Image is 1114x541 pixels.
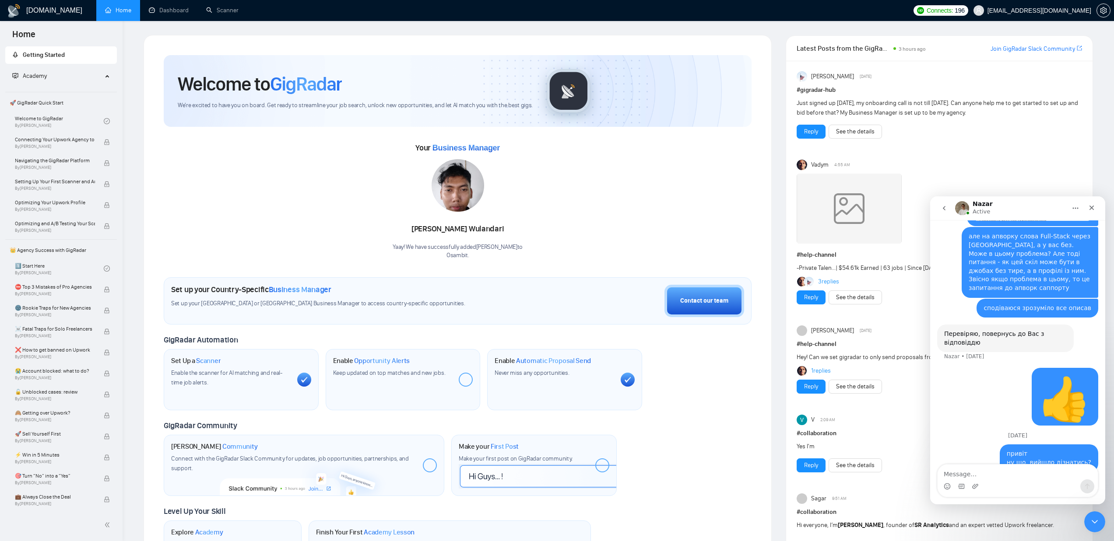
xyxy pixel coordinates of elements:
[164,421,237,430] span: GigRadar Community
[5,46,117,64] li: Getting Started
[171,300,515,308] span: Set up your [GEOGRAPHIC_DATA] or [GEOGRAPHIC_DATA] Business Manager to access country-specific op...
[799,264,836,272] a: Private Talen...
[495,356,591,365] h1: Enable
[811,494,826,503] span: Sagar
[15,501,95,506] span: By [PERSON_NAME]
[832,495,847,503] span: 9:51 AM
[15,112,104,131] a: Welcome to GigRadarBy[PERSON_NAME]
[797,443,815,450] span: Yes I'm
[171,356,221,365] h1: Set Up a
[15,219,95,228] span: Optimizing and A/B Testing Your Scanner for Better Results
[171,455,409,472] span: Connect with the GigRadar Slack Community for updates, job opportunities, partnerships, and support.
[459,442,519,451] h1: Make your
[1096,3,1110,17] button: setting
[797,99,1078,116] span: Just signed up [DATE], my onboarding call is not till [DATE]. Can anyone help me to get started t...
[195,528,223,537] span: Academy
[15,438,95,443] span: By [PERSON_NAME]
[495,369,569,377] span: Never miss any opportunities.
[829,458,882,472] button: See the details
[1096,7,1110,14] a: setting
[15,492,95,501] span: 💼 Always Close the Deal
[491,442,519,451] span: First Post
[820,416,835,424] span: 2:09 AM
[15,375,95,380] span: By [PERSON_NAME]
[680,296,728,306] div: Contact our team
[664,285,744,317] button: Contact our team
[12,72,47,80] span: Academy
[797,43,890,54] span: Latest Posts from the GigRadar Community
[15,207,95,212] span: By [PERSON_NAME]
[171,528,223,537] h1: Explore
[459,455,573,462] span: Make your first post on GigRadar community.
[917,7,924,14] img: upwork-logo.png
[829,125,882,139] button: See the details
[104,181,110,187] span: lock
[836,293,875,302] a: See the details
[797,125,826,139] button: Reply
[164,506,225,516] span: Level Up Your Skill
[15,408,95,417] span: 🙈 Getting over Upwork?
[104,391,110,398] span: lock
[393,251,523,260] p: Osambit .
[15,387,95,396] span: 🔓 Unblocked cases: review
[104,286,110,293] span: lock
[104,160,110,166] span: lock
[804,382,818,391] a: Reply
[797,160,807,170] img: Vadym
[333,356,410,365] h1: Enable
[15,135,95,144] span: Connecting Your Upwork Agency to GigRadar
[7,4,21,18] img: logo
[23,51,65,59] span: Getting Started
[364,528,415,537] span: Academy Lesson
[15,346,95,354] span: ❌ How to get banned on Upwork
[12,52,18,58] span: rocket
[206,7,239,14] a: searchScanner
[104,349,110,356] span: lock
[15,186,95,191] span: By [PERSON_NAME]
[15,304,95,312] span: 🌚 Rookie Traps for New Agencies
[1084,511,1105,532] iframe: Intercom live chat
[104,307,110,314] span: lock
[104,223,110,229] span: lock
[316,528,415,537] h1: Finish Your First
[797,380,826,394] button: Reply
[547,69,590,113] img: gigradar-logo.png
[15,480,95,485] span: By [PERSON_NAME]
[797,264,958,272] span: - | $54.61k Earned | 63 jobs | Since [DATE] | 33XP
[1097,7,1110,14] span: setting
[104,433,110,440] span: lock
[15,471,95,480] span: 🎯 Turn “No” into a “Yes”
[15,459,95,464] span: By [PERSON_NAME]
[836,461,875,470] a: See the details
[860,327,872,335] span: [DATE]
[927,6,953,15] span: Connects:
[811,366,831,375] a: 1replies
[804,461,818,470] a: Reply
[104,520,113,529] span: double-left
[15,144,95,149] span: By [PERSON_NAME]
[178,101,533,110] span: We're excited to have you on board. Get ready to streamline your job search, unlock new opportuni...
[836,382,875,391] a: See the details
[899,46,926,52] span: 3 hours ago
[811,326,854,335] span: [PERSON_NAME]
[15,177,95,186] span: Setting Up Your First Scanner and Auto-Bidder
[164,335,238,345] span: GigRadar Automation
[797,71,807,82] img: Anisuzzaman Khan
[836,127,875,136] a: See the details
[829,380,882,394] button: See the details
[15,228,95,233] span: By [PERSON_NAME]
